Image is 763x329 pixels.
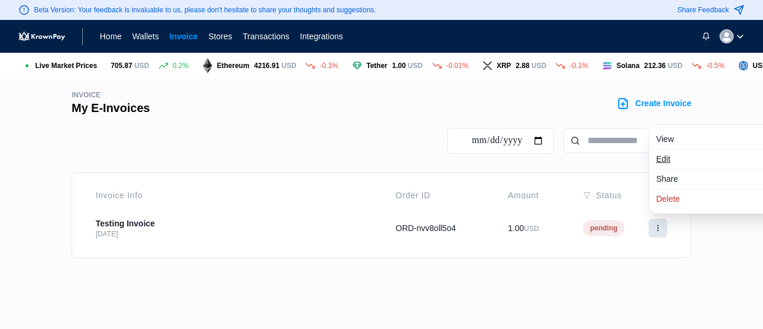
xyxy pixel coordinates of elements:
[217,61,249,70] p: Ethereum
[132,30,158,42] a: Wallets
[668,62,683,70] span: USD
[644,61,683,70] p: 212.36
[482,62,492,69] img: Solana
[706,61,724,70] p: -0.5 %
[381,182,494,208] th: Order ID
[691,27,710,46] button: notification
[532,62,546,70] span: USD
[738,61,748,70] img: Solana
[446,61,468,70] p: -0.01 %
[19,32,65,41] img: krownpay logo
[320,61,338,70] p: -0.1 %
[524,225,539,233] span: USD
[96,218,367,229] div: Testing Invoice
[570,61,588,70] p: -0.1 %
[516,61,546,70] p: 2.88
[242,30,289,42] a: Transactions
[134,62,149,70] span: USD
[602,62,612,70] img: Solana
[96,229,367,239] div: [DATE]
[392,61,423,70] p: 1.00
[82,182,381,208] th: Invoice Info
[494,182,569,208] th: Amount
[254,61,296,70] p: 4216.91
[72,90,150,100] h1: Invoice
[202,58,212,73] img: Solana
[99,61,149,70] p: 114705.87
[35,61,97,70] p: Live Market Prices
[497,61,511,70] p: XRP
[282,62,296,70] span: USD
[170,30,198,42] a: Invoice
[352,62,362,70] img: Solana
[677,5,729,15] p: Share Feedback
[34,5,376,15] p: Beta Version:
[569,182,681,208] th: Status
[508,222,555,234] div: 1.00
[78,6,376,14] span: Your feedback is invaluable to us, please don't hesitate to share your thoughts and suggestions.
[173,61,188,70] p: 0.2 %
[408,62,423,70] span: USD
[616,61,639,70] p: Solana
[649,219,667,238] button: Options
[616,96,691,111] button: Create Invoice
[300,30,343,42] a: Integrations
[396,222,480,234] div: ORD-nvv8oll5o4
[208,30,232,42] a: Stores
[583,220,624,236] span: pending
[366,61,387,70] p: Tether
[100,30,121,42] a: Home
[72,100,150,116] h2: My E-Invoices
